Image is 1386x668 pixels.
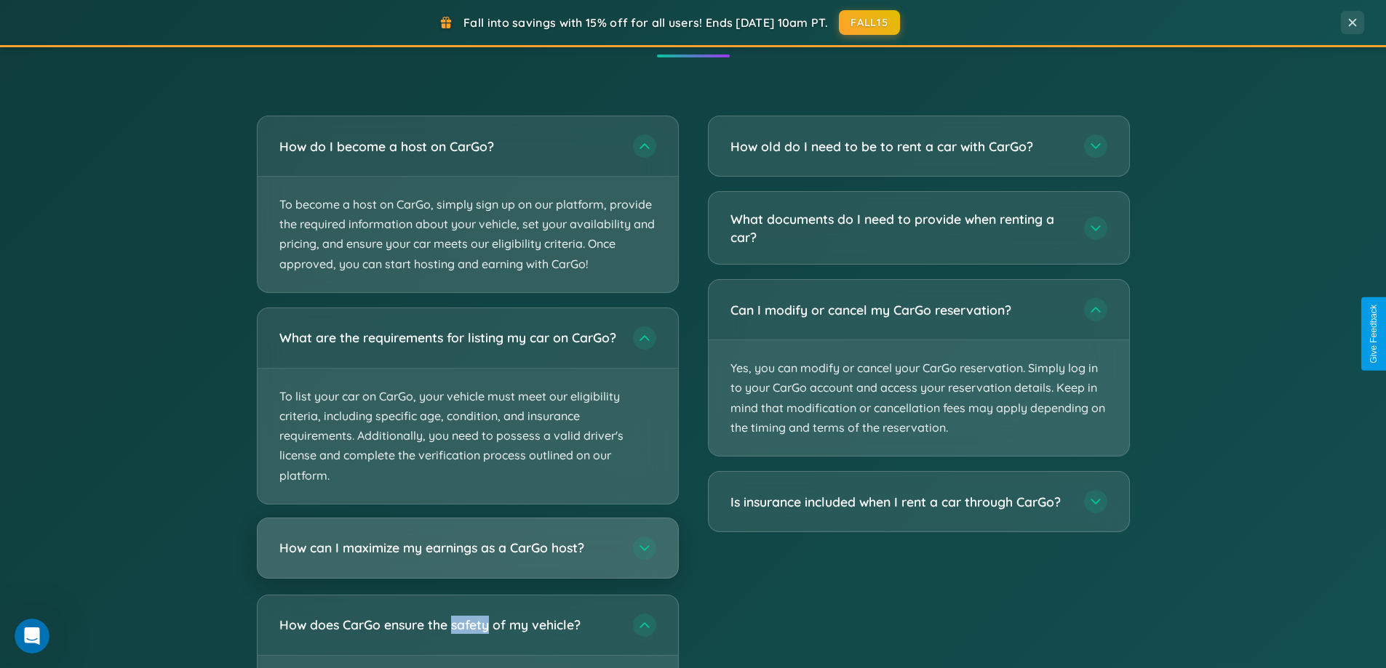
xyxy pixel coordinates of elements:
h3: What are the requirements for listing my car on CarGo? [279,329,618,347]
p: To list your car on CarGo, your vehicle must meet our eligibility criteria, including specific ag... [258,369,678,504]
h3: How old do I need to be to rent a car with CarGo? [730,137,1070,156]
h3: Is insurance included when I rent a car through CarGo? [730,493,1070,511]
p: To become a host on CarGo, simply sign up on our platform, provide the required information about... [258,177,678,292]
button: FALL15 [839,10,900,35]
h3: What documents do I need to provide when renting a car? [730,210,1070,246]
p: Yes, you can modify or cancel your CarGo reservation. Simply log in to your CarGo account and acc... [709,340,1129,456]
h3: How can I maximize my earnings as a CarGo host? [279,539,618,557]
h3: How do I become a host on CarGo? [279,137,618,156]
h3: Can I modify or cancel my CarGo reservation? [730,301,1070,319]
div: Give Feedback [1369,305,1379,363]
span: Fall into savings with 15% off for all users! Ends [DATE] 10am PT. [463,15,828,30]
h3: How does CarGo ensure the safety of my vehicle? [279,616,618,634]
iframe: Intercom live chat [15,619,49,653]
